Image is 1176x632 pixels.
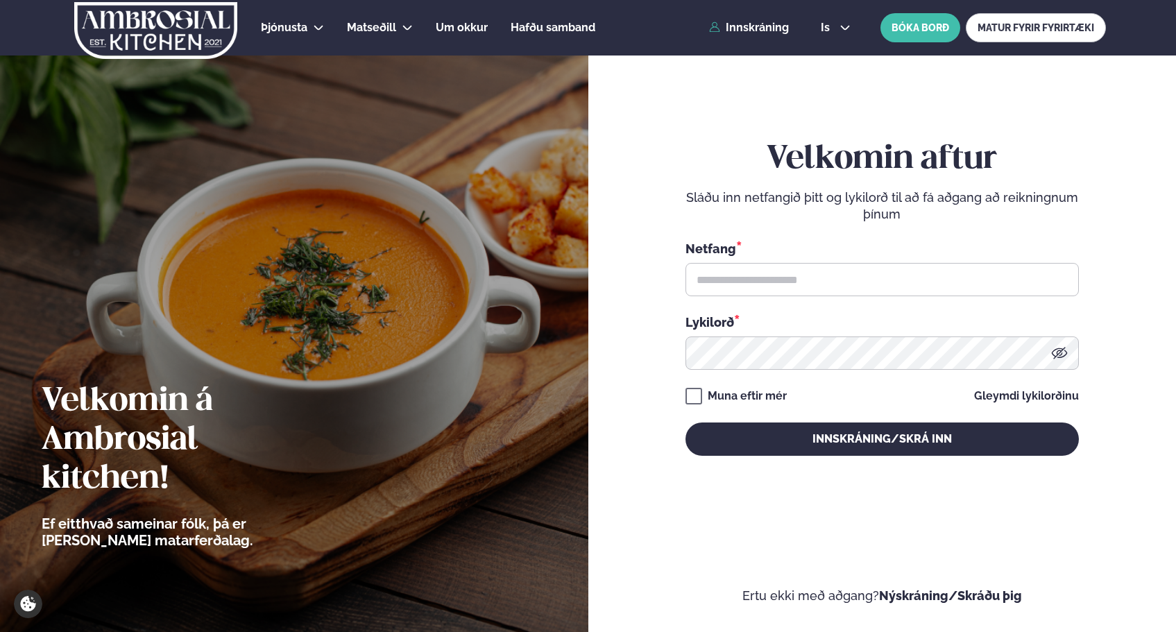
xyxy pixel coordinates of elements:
p: Ef eitthvað sameinar fólk, þá er [PERSON_NAME] matarferðalag. [42,515,330,549]
a: Hafðu samband [511,19,595,36]
p: Sláðu inn netfangið þitt og lykilorð til að fá aðgang að reikningnum þínum [685,189,1079,223]
a: Um okkur [436,19,488,36]
span: is [821,22,834,33]
a: Þjónusta [261,19,307,36]
a: MATUR FYRIR FYRIRTÆKI [966,13,1106,42]
span: Hafðu samband [511,21,595,34]
div: Netfang [685,239,1079,257]
span: Um okkur [436,21,488,34]
button: Innskráning/Skrá inn [685,422,1079,456]
a: Gleymdi lykilorðinu [974,391,1079,402]
button: BÓKA BORÐ [880,13,960,42]
p: Ertu ekki með aðgang? [630,588,1135,604]
div: Lykilorð [685,313,1079,331]
a: Matseðill [347,19,396,36]
button: is [810,22,862,33]
span: Matseðill [347,21,396,34]
h2: Velkomin á Ambrosial kitchen! [42,382,330,499]
a: Cookie settings [14,590,42,618]
span: Þjónusta [261,21,307,34]
a: Innskráning [709,22,789,34]
a: Nýskráning/Skráðu þig [879,588,1022,603]
h2: Velkomin aftur [685,140,1079,179]
img: logo [73,2,239,59]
